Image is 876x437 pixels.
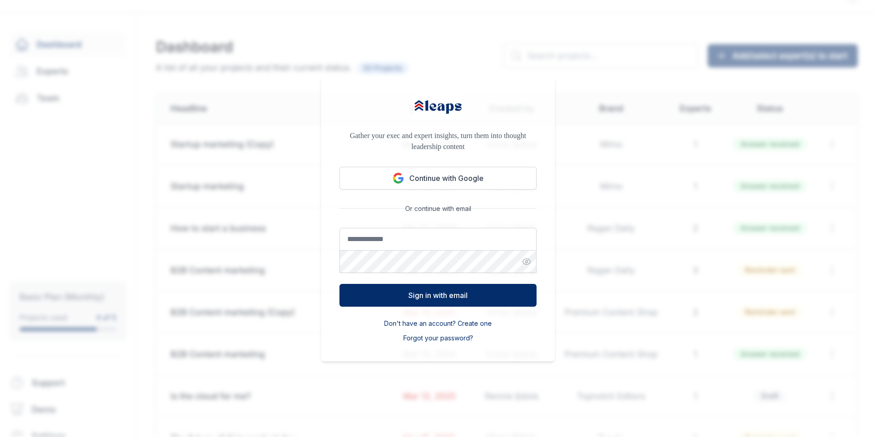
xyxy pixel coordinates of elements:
[413,94,463,119] img: Leaps
[339,284,537,307] button: Sign in with email
[393,173,404,184] img: Google logo
[384,319,492,328] button: Don't have an account? Create one
[339,167,537,190] button: Continue with Google
[403,334,473,343] button: Forgot your password?
[339,130,537,152] p: Gather your exec and expert insights, turn them into thought leadership content
[401,204,475,213] span: Or continue with email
